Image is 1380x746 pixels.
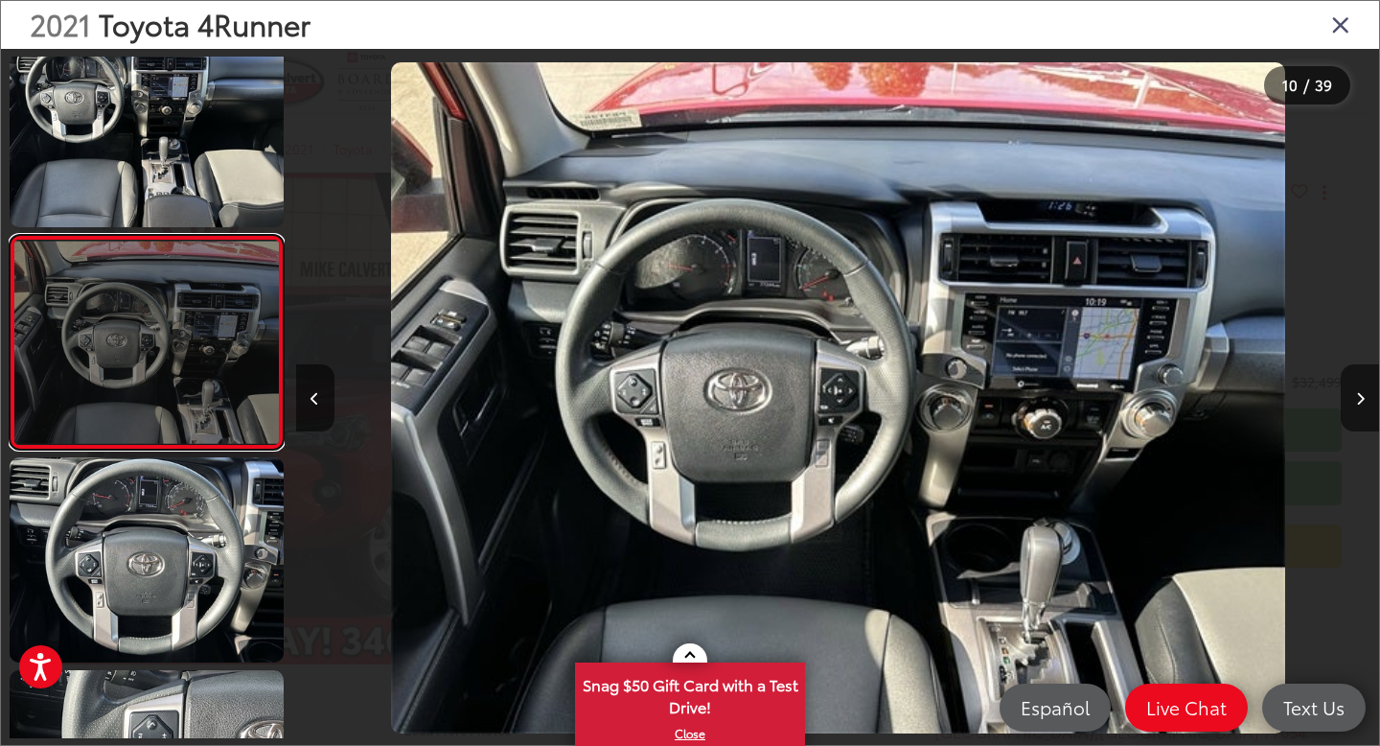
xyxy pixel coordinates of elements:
[7,455,286,664] img: 2021 Toyota 4Runner SR5 Premium
[30,3,91,44] span: 2021
[1000,684,1111,732] a: Español
[391,62,1286,734] img: 2021 Toyota 4Runner SR5 Premium
[1315,74,1332,95] span: 39
[1341,364,1379,431] button: Next image
[7,19,286,228] img: 2021 Toyota 4Runner SR5 Premium
[1282,74,1298,95] span: 10
[99,3,310,44] span: Toyota 4Runner
[577,664,803,723] span: Snag $50 Gift Card with a Test Drive!
[1011,695,1099,719] span: Español
[296,364,334,431] button: Previous image
[1262,684,1366,732] a: Text Us
[1301,79,1311,92] span: /
[1331,12,1350,36] i: Close gallery
[296,62,1379,734] div: 2021 Toyota 4Runner SR5 Premium 9
[1125,684,1248,732] a: Live Chat
[1137,695,1236,719] span: Live Chat
[1274,695,1354,719] span: Text Us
